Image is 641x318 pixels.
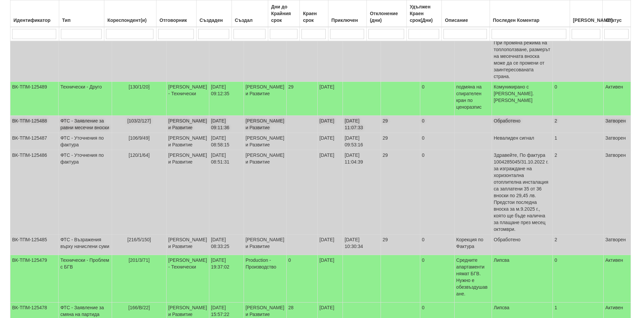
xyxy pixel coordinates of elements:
td: [PERSON_NAME] и Развитие [244,82,286,116]
td: 29 [381,116,420,133]
th: Приключен: No sort applied, activate to apply an ascending sort [328,0,366,27]
td: ВК-ТПМ-125485 [10,235,59,255]
div: Описание [443,15,488,25]
th: Тип: No sort applied, activate to apply an ascending sort [59,0,104,27]
td: 29 [381,150,420,235]
td: [DATE] 09:12:35 [209,82,244,116]
td: Production - Производство [244,255,286,303]
td: [PERSON_NAME] и Развитие [244,150,286,235]
td: ВК-ТПМ-125486 [10,150,59,235]
span: Обработено [494,118,521,123]
th: Създаден: No sort applied, activate to apply an ascending sort [197,0,232,27]
th: Създал: No sort applied, activate to apply an ascending sort [232,0,268,27]
td: [DATE] [318,255,343,303]
th: Описание: No sort applied, activate to apply an ascending sort [442,0,490,27]
td: [DATE] 09:11:36 [209,116,244,133]
td: ФТС - Възражения върху начислени суми [59,235,112,255]
th: Дни до Крайния срок: No sort applied, activate to apply an ascending sort [268,0,300,27]
td: [DATE] 08:51:31 [209,150,244,235]
td: [PERSON_NAME] и Развитие [244,116,286,133]
span: 28 [288,305,294,310]
td: [DATE] [318,150,343,235]
span: [106/9/49] [129,135,149,141]
td: 0 [420,150,454,235]
td: Технически - Проблем с БГВ [59,255,112,303]
td: 2 [553,116,604,133]
td: [DATE] 09:53:16 [343,133,381,150]
div: Дни до Крайния срок [270,2,298,25]
td: [PERSON_NAME] и Развитие [167,150,209,235]
td: 0 [420,133,454,150]
td: ФТС - Заявление за равни месечни вноски [59,116,112,133]
td: Затворен [603,150,631,235]
div: Статус [604,15,629,25]
td: [DATE] [318,82,343,116]
td: [PERSON_NAME] и Развитие [244,133,286,150]
p: подмяна на спирателен кран по ценоразпис [456,83,490,110]
td: Затворен [603,116,631,133]
td: [DATE] 11:07:33 [343,116,381,133]
td: [DATE] 08:33:25 [209,235,244,255]
div: Тип [61,15,103,25]
div: Краен срок [301,9,326,25]
td: 29 [381,235,420,255]
th: Отклонение (дни): No sort applied, activate to apply an ascending sort [367,0,407,27]
td: 29 [381,133,420,150]
div: Кореспондент(и) [106,15,154,25]
p: Корекция по Фактура [456,236,490,250]
td: 0 [553,255,604,303]
td: 2 [553,150,604,235]
span: Невалиден сигнал [494,135,534,141]
th: Последен Коментар: No sort applied, activate to apply an ascending sort [490,0,570,27]
td: [DATE] [318,133,343,150]
td: [DATE] 10:30:34 [343,235,381,255]
th: Отговорник: No sort applied, activate to apply an ascending sort [156,0,197,27]
td: ФТС - Уточнения по фактура [59,150,112,235]
span: Обработено [494,237,521,242]
span: [130/1/20] [129,84,149,90]
td: [PERSON_NAME] и Развитие [167,116,209,133]
th: Краен срок: No sort applied, activate to apply an ascending sort [300,0,328,27]
span: [166/В/22] [129,305,150,310]
div: Приключен [330,15,365,25]
span: 0 [288,257,291,263]
td: 0 [553,82,604,116]
div: [PERSON_NAME] [572,15,601,25]
td: [DATE] 11:04:39 [343,150,381,235]
span: Липсва [494,257,509,263]
span: Комуникирано с [PERSON_NAME].[PERSON_NAME] [494,84,534,103]
td: 0 [420,255,454,303]
div: Последен Коментар [492,15,568,25]
td: ВК-ТПМ-125489 [10,82,59,116]
td: [PERSON_NAME] и Развитие [167,235,209,255]
td: Активен [603,255,631,303]
td: [DATE] 19:37:02 [209,255,244,303]
th: Идентификатор: No sort applied, activate to apply an ascending sort [10,0,59,27]
td: 0 [420,116,454,133]
td: ВК-ТПМ-125479 [10,255,59,303]
td: ФТС - Уточнения по фактура [59,133,112,150]
div: Отговорник [158,15,194,25]
td: 0 [420,235,454,255]
td: Затворен [603,133,631,150]
td: [PERSON_NAME] - Технически [167,255,209,303]
td: 0 [420,82,454,116]
td: ВК-ТПМ-125487 [10,133,59,150]
div: Създаден [198,15,230,25]
div: Удължен Краен срок(Дни) [408,2,440,25]
td: Активен [603,82,631,116]
span: [103/2/127] [127,118,151,123]
td: [DATE] [318,235,343,255]
div: Създал [234,15,266,25]
span: [201/3/71] [129,257,149,263]
span: Здравейте, По фактура 1004285045/31.10.2022 г. за изграждане на хоризонтална отоплителна инсталац... [494,152,548,232]
th: Статус: No sort applied, activate to apply an ascending sort [603,0,631,27]
div: Идентификатор [12,15,57,25]
td: [PERSON_NAME] и Развитие [244,235,286,255]
td: [PERSON_NAME] - Технически [167,82,209,116]
td: Затворен [603,235,631,255]
span: 29 [288,84,294,90]
th: Удължен Краен срок(Дни): No sort applied, activate to apply an ascending sort [406,0,441,27]
td: Технически - Друго [59,82,112,116]
th: Кореспондент(и): No sort applied, activate to apply an ascending sort [104,0,156,27]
